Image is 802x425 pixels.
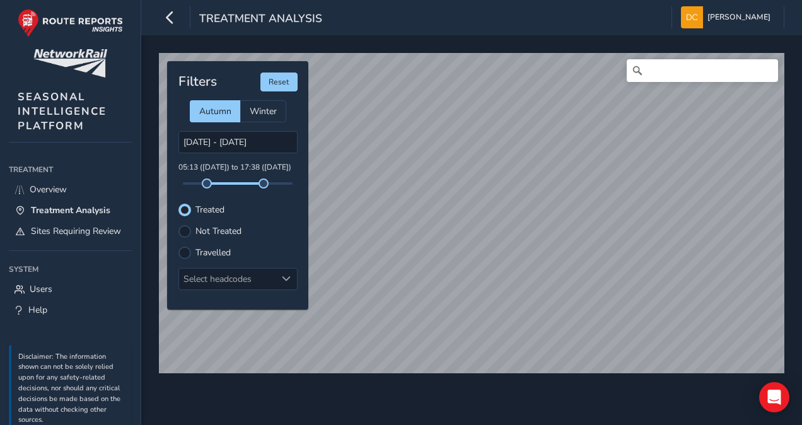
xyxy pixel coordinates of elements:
label: Treated [195,206,224,214]
div: Winter [240,100,286,122]
a: Help [9,300,132,320]
span: SEASONAL INTELLIGENCE PLATFORM [18,90,107,133]
span: Help [28,304,47,316]
span: Winter [250,105,277,117]
span: Treatment Analysis [31,204,110,216]
canvas: Map [159,53,784,373]
span: Users [30,283,52,295]
div: Autumn [190,100,240,122]
button: [PERSON_NAME] [681,6,775,28]
span: [PERSON_NAME] [707,6,770,28]
span: Autumn [199,105,231,117]
button: Reset [260,73,298,91]
a: Overview [9,179,132,200]
span: Treatment Analysis [199,11,322,28]
a: Sites Requiring Review [9,221,132,242]
div: Treatment [9,160,132,179]
div: System [9,260,132,279]
span: Sites Requiring Review [31,225,121,237]
h4: Filters [178,74,217,90]
input: Search [627,59,778,82]
a: Treatment Analysis [9,200,132,221]
div: Open Intercom Messenger [759,382,789,412]
img: rr logo [18,9,123,37]
p: 05:13 ([DATE]) to 17:38 ([DATE]) [178,162,298,173]
div: Select headcodes [179,269,276,289]
a: Users [9,279,132,300]
img: customer logo [33,49,107,78]
label: Not Treated [195,227,241,236]
label: Travelled [195,248,231,257]
span: Overview [30,183,67,195]
img: diamond-layout [681,6,703,28]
